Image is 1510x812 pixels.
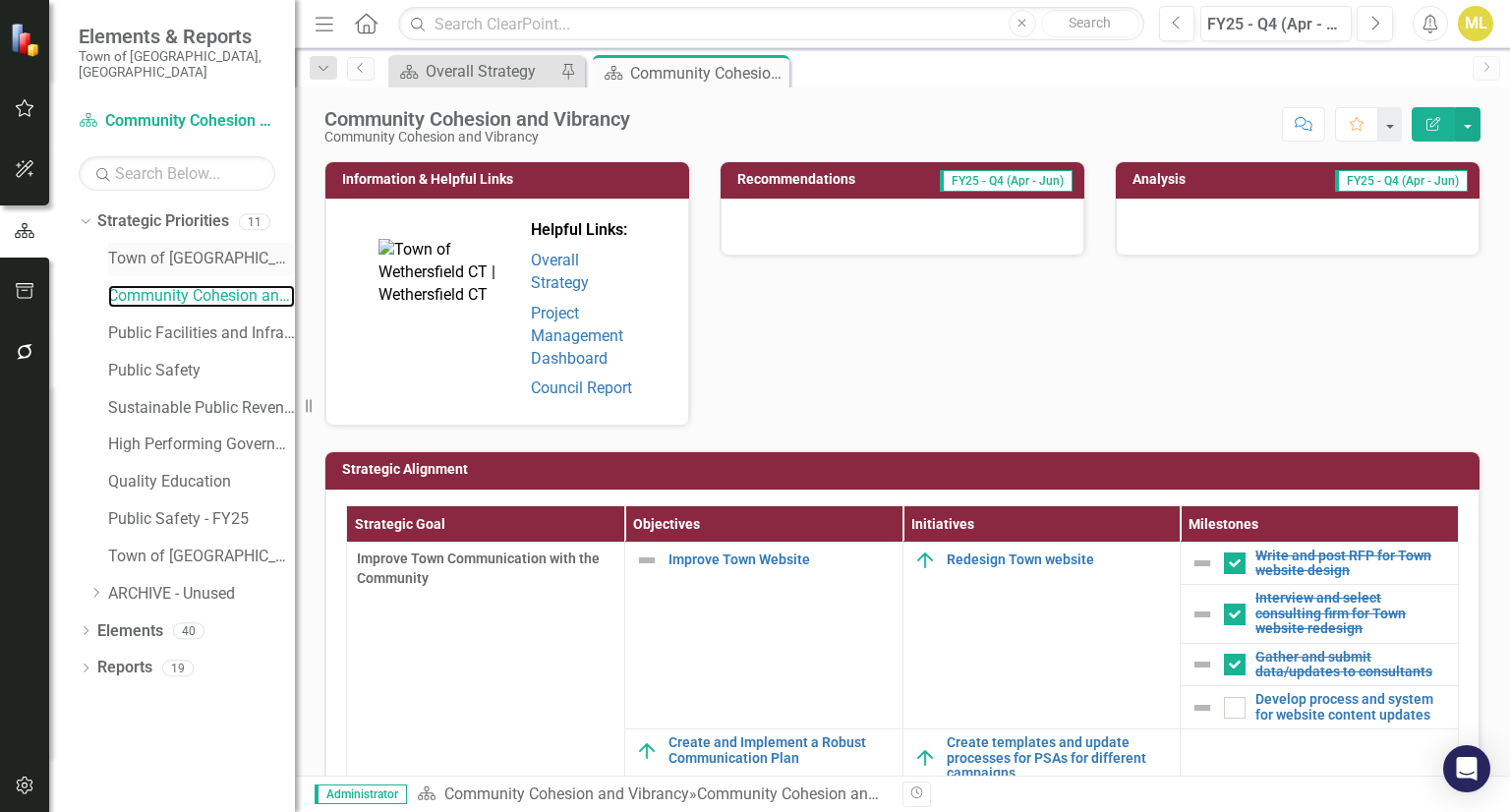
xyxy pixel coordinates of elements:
[173,622,204,639] div: 40
[324,108,630,130] div: Community Cohesion and Vibrancy
[668,552,893,567] a: Improve Town Website
[1041,10,1139,37] button: Search
[635,549,659,572] img: Not Defined
[239,213,270,230] div: 11
[108,546,295,568] a: Town of [GEOGRAPHIC_DATA] Archived
[108,285,295,308] a: Community Cohesion and Vibrancy
[108,322,295,345] a: Public Facilities and Infrastructure
[108,508,295,531] a: Public Safety - FY25
[1191,653,1214,676] img: Not Defined
[1132,172,1228,187] h3: Analysis
[108,397,295,420] a: Sustainable Public Revenue and Economic Development
[9,22,44,57] img: ClearPoint Strategy
[1458,6,1493,41] button: ML
[79,110,275,133] a: Community Cohesion and Vibrancy
[324,130,630,145] div: Community Cohesion and Vibrancy
[378,239,521,381] img: Town of Wethersfield CT | Wethersfield CT
[97,657,152,679] a: Reports
[913,746,937,770] img: On Target
[357,549,614,588] span: Improve Town Communication with the Community
[108,434,295,456] a: High Performing Government
[79,48,275,81] small: Town of [GEOGRAPHIC_DATA], [GEOGRAPHIC_DATA]
[426,59,555,84] div: Overall Strategy
[940,170,1073,192] span: FY25 - Q4 (Apr - Jun)
[97,620,163,643] a: Elements
[79,25,275,48] span: Elements & Reports
[630,61,784,86] div: Community Cohesion and Vibrancy
[162,660,194,676] div: 19
[342,462,1470,477] h3: Strategic Alignment
[624,542,902,729] td: Double-Click to Edit Right Click for Context Menu
[635,739,659,763] img: On Target
[79,156,275,191] input: Search Below...
[913,549,937,572] img: On Target
[1200,6,1352,41] button: FY25 - Q4 (Apr - Jun)
[947,735,1171,781] a: Create templates and update processes for PSAs for different campaigns
[531,378,632,397] a: Council Report
[342,172,679,187] h3: Information & Helpful Links
[444,784,689,803] a: Community Cohesion and Vibrancy
[97,210,229,233] a: Strategic Priorities
[1443,745,1490,792] div: Open Intercom Messenger
[1255,549,1448,579] a: Write and post RFP for Town website design
[398,7,1143,41] input: Search ClearPoint...
[108,471,295,493] a: Quality Education
[1181,585,1459,643] td: Double-Click to Edit Right Click for Context Menu
[108,583,295,606] a: ARCHIVE - Unused
[697,784,942,803] div: Community Cohesion and Vibrancy
[1255,591,1448,636] a: Interview and select consulting firm for Town website redesign
[1181,542,1459,585] td: Double-Click to Edit Right Click for Context Menu
[108,248,295,270] a: Town of [GEOGRAPHIC_DATA]
[1255,650,1448,680] a: Gather and submit data/updates to consultants
[1191,603,1214,626] img: Not Defined
[737,172,895,187] h3: Recommendations
[902,542,1181,729] td: Double-Click to Edit Right Click for Context Menu
[108,360,295,382] a: Public Safety
[531,220,627,239] strong: Helpful Links:
[1191,696,1214,720] img: Not Defined
[393,59,555,84] a: Overall Strategy
[1181,643,1459,686] td: Double-Click to Edit Right Click for Context Menu
[1181,686,1459,729] td: Double-Click to Edit Right Click for Context Menu
[531,251,589,292] a: Overall Strategy
[1335,170,1468,192] span: FY25 - Q4 (Apr - Jun)
[315,784,407,804] span: Administrator
[1207,13,1345,36] div: FY25 - Q4 (Apr - Jun)
[947,552,1171,567] a: Redesign Town website
[531,304,623,368] a: Project Management Dashboard
[1069,15,1111,30] span: Search
[668,735,893,766] a: Create and Implement a Robust Communication Plan
[417,783,888,806] div: »
[1191,551,1214,575] img: Not Defined
[902,729,1181,787] td: Double-Click to Edit Right Click for Context Menu
[1255,692,1448,723] a: Develop process and system for website content updates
